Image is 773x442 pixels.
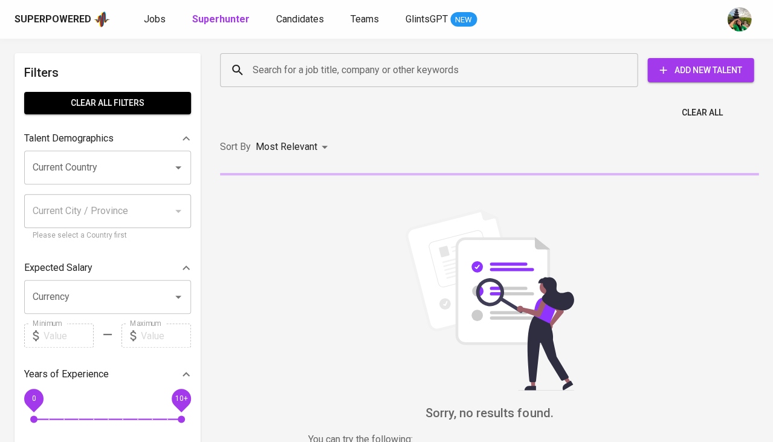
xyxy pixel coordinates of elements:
[192,12,252,27] a: Superhunter
[24,261,92,275] p: Expected Salary
[406,12,477,27] a: GlintsGPT NEW
[24,367,109,382] p: Years of Experience
[727,7,751,31] img: eva@glints.com
[657,63,744,78] span: Add New Talent
[256,140,317,154] p: Most Relevant
[15,10,110,28] a: Superpoweredapp logo
[351,12,381,27] a: Teams
[351,13,379,25] span: Teams
[399,209,580,391] img: file_searching.svg
[24,256,191,280] div: Expected Salary
[94,10,110,28] img: app logo
[192,13,250,25] b: Superhunter
[647,58,754,82] button: Add New Talent
[141,323,191,348] input: Value
[220,403,758,423] h6: Sorry, no results found.
[24,131,114,146] p: Talent Demographics
[220,140,251,154] p: Sort By
[676,102,727,124] button: Clear All
[276,13,324,25] span: Candidates
[24,126,191,151] div: Talent Demographics
[175,394,187,403] span: 10+
[276,12,326,27] a: Candidates
[15,13,91,27] div: Superpowered
[170,288,187,305] button: Open
[31,394,36,403] span: 0
[44,323,94,348] input: Value
[144,13,166,25] span: Jobs
[24,92,191,114] button: Clear All filters
[144,12,168,27] a: Jobs
[34,96,181,111] span: Clear All filters
[24,362,191,386] div: Years of Experience
[681,105,722,120] span: Clear All
[33,230,183,242] p: Please select a Country first
[450,14,477,26] span: NEW
[256,136,332,158] div: Most Relevant
[24,63,191,82] h6: Filters
[170,159,187,176] button: Open
[406,13,448,25] span: GlintsGPT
